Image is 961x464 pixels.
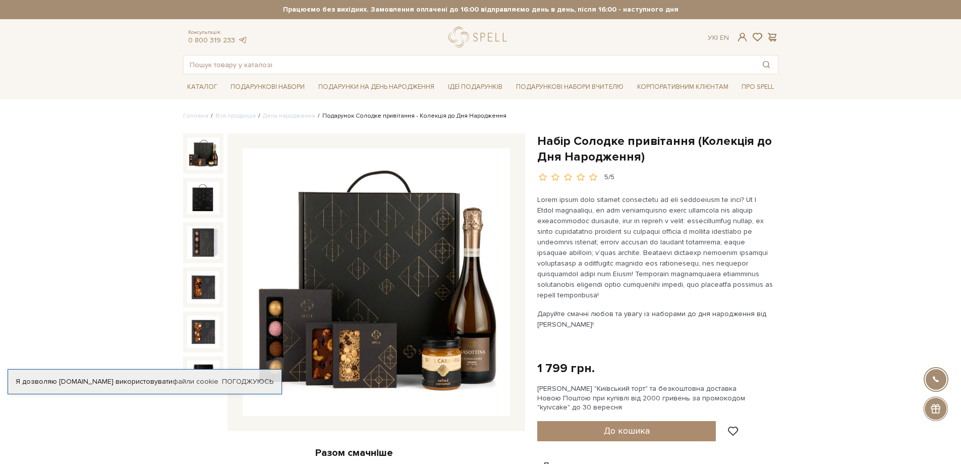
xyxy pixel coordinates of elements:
a: Подарункові набори Вчителю [512,78,628,95]
a: logo [448,27,512,47]
a: Головна [183,112,208,120]
div: [PERSON_NAME] "Київський торт" та безкоштовна доставка Новою Поштою при купівлі від 2000 гривень ... [537,384,778,412]
a: Про Spell [738,79,778,95]
a: Каталог [183,79,221,95]
div: 1 799 грн. [537,360,595,376]
img: Набір Солодке привітання (Колекція до Дня Народження) [243,148,510,416]
a: День народження [263,112,315,120]
p: Даруйте смачні любов та увагу із наборами до дня народження від [PERSON_NAME]! [537,308,774,330]
input: Пошук товару у каталозі [184,56,755,74]
a: Корпоративним клієнтам [633,79,732,95]
a: Вся продукція [215,112,256,120]
a: файли cookie [173,377,218,386]
span: До кошика [604,425,650,436]
li: Подарунок Солодке привітання - Колекція до Дня Народження [315,112,506,121]
a: En [720,33,729,42]
a: Подарунки на День народження [314,79,438,95]
a: Подарункові набори [227,79,309,95]
img: Набір Солодке привітання (Колекція до Дня Народження) [187,271,219,303]
a: telegram [238,36,248,44]
h1: Набір Солодке привітання (Колекція до Дня Народження) [537,133,778,165]
img: Набір Солодке привітання (Колекція до Дня Народження) [187,226,219,259]
button: До кошика [537,421,716,441]
a: Ідеї подарунків [444,79,506,95]
button: Пошук товару у каталозі [755,56,778,74]
div: Разом смачніше [183,446,525,459]
p: Lorem ipsum dolo sitamet consectetu ad eli seddoeiusm te inci? Ut l Etdol magnaaliqu, en adm veni... [537,194,774,300]
img: Набір Солодке привітання (Колекція до Дня Народження) [187,182,219,214]
span: Консультація: [188,29,248,36]
div: Я дозволяю [DOMAIN_NAME] використовувати [8,377,281,386]
img: Набір Солодке привітання (Колекція до Дня Народження) [187,316,219,348]
img: Набір Солодке привітання (Колекція до Дня Народження) [187,360,219,393]
div: 5/5 [604,173,614,182]
span: | [716,33,718,42]
a: 0 800 319 233 [188,36,235,44]
div: Ук [708,33,729,42]
strong: Працюємо без вихідних. Замовлення оплачені до 16:00 відправляємо день в день, після 16:00 - насту... [183,5,778,14]
a: Погоджуюсь [222,377,273,386]
img: Набір Солодке привітання (Колекція до Дня Народження) [187,137,219,170]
